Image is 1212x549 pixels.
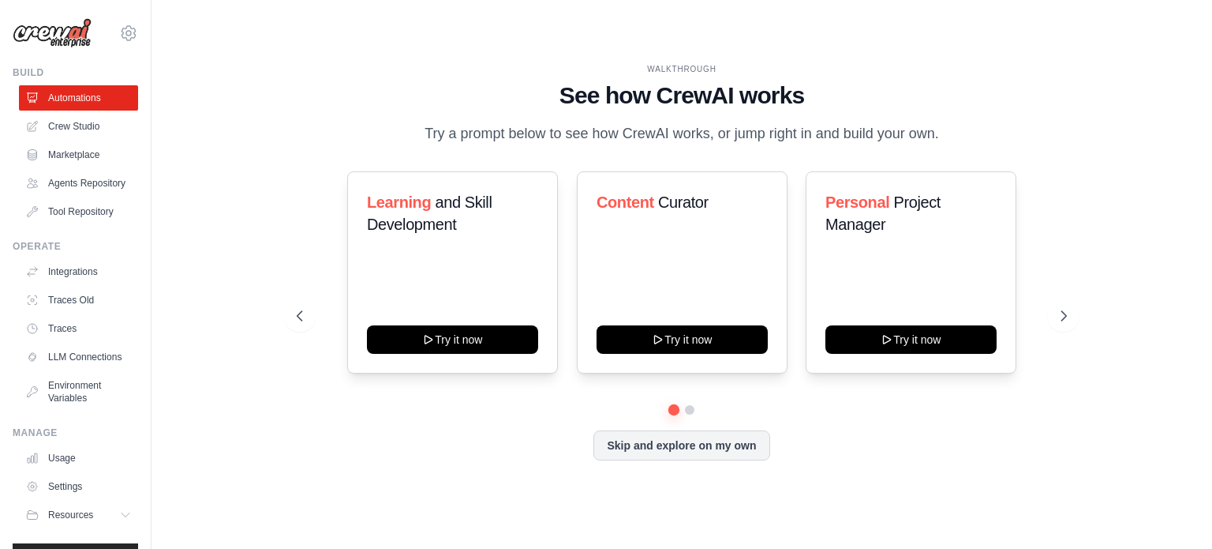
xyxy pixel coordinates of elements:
button: Try it now [367,325,538,354]
a: Tool Repository [19,199,138,224]
button: Skip and explore on my own [593,431,769,461]
a: Traces Old [19,288,138,313]
div: Operate [13,240,138,253]
a: Agents Repository [19,171,138,196]
button: Try it now [597,325,768,354]
p: Try a prompt below to see how CrewAI works, or jump right in and build your own. [417,122,947,145]
a: Traces [19,316,138,341]
span: and Skill Development [367,194,492,233]
span: Resources [48,509,93,521]
div: Manage [13,427,138,439]
a: Usage [19,446,138,471]
a: Automations [19,85,138,111]
span: Curator [658,194,709,211]
span: Content [597,194,654,211]
h1: See how CrewAI works [297,81,1067,110]
button: Try it now [825,325,997,354]
a: Integrations [19,259,138,284]
img: Logo [13,18,92,48]
a: Crew Studio [19,114,138,139]
div: Build [13,66,138,79]
a: Marketplace [19,142,138,167]
span: Learning [367,194,431,211]
button: Resources [19,502,138,528]
span: Project Manager [825,194,941,233]
a: Environment Variables [19,373,138,411]
span: Personal [825,194,889,211]
a: LLM Connections [19,344,138,370]
a: Settings [19,474,138,499]
div: WALKTHROUGH [297,63,1067,75]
